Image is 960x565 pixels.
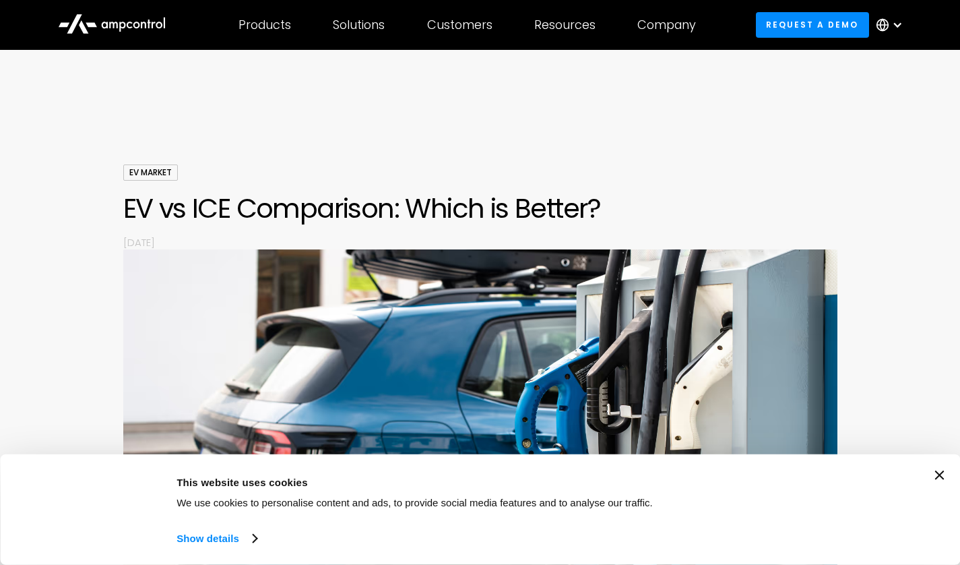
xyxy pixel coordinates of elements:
[427,18,492,32] div: Customers
[177,474,701,490] div: This website uses cookies
[534,18,596,32] div: Resources
[123,165,178,181] div: EV Market
[238,18,291,32] div: Products
[333,18,385,32] div: Solutions
[637,18,696,32] div: Company
[717,471,909,510] button: Okay
[177,529,256,549] a: Show details
[934,471,944,480] button: Close banner
[123,235,837,249] p: [DATE]
[756,12,869,37] a: Request a demo
[123,192,837,225] h1: EV vs ICE Comparison: Which is Better?
[177,497,653,508] span: We use cookies to personalise content and ads, to provide social media features and to analyse ou...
